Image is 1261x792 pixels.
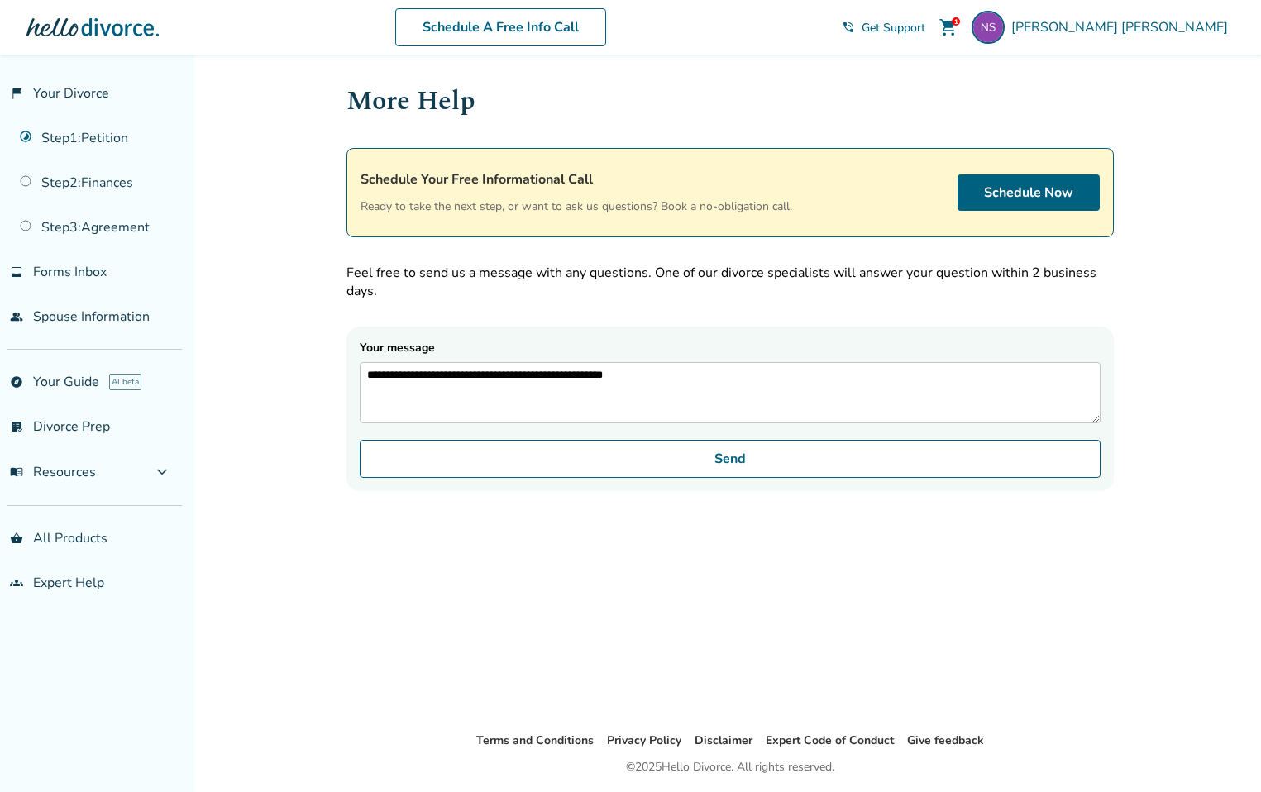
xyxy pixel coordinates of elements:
[360,440,1101,478] button: Send
[607,732,681,748] a: Privacy Policy
[862,20,925,36] span: Get Support
[952,17,960,26] div: 1
[972,11,1005,44] img: nery_s@live.com
[10,463,96,481] span: Resources
[907,731,984,751] li: Give feedback
[695,731,752,751] li: Disclaimer
[360,340,1101,423] label: Your message
[10,87,23,100] span: flag_2
[346,81,1114,122] h1: More Help
[346,264,1114,300] p: Feel free to send us a message with any questions. One of our divorce specialists will answer you...
[152,462,172,482] span: expand_more
[766,732,894,748] a: Expert Code of Conduct
[33,263,107,281] span: Forms Inbox
[109,374,141,390] span: AI beta
[1011,18,1235,36] span: [PERSON_NAME] [PERSON_NAME]
[360,362,1101,423] textarea: Your message
[626,757,834,777] div: © 2025 Hello Divorce. All rights reserved.
[395,8,606,46] a: Schedule A Free Info Call
[1178,713,1261,792] iframe: Chat Widget
[10,532,23,545] span: shopping_basket
[361,169,792,190] h4: Schedule Your Free Informational Call
[10,465,23,479] span: menu_book
[939,17,958,37] span: shopping_cart
[842,21,855,34] span: phone_in_talk
[10,576,23,589] span: groups
[958,174,1100,211] a: Schedule Now
[476,732,594,748] a: Terms and Conditions
[842,20,925,36] a: phone_in_talkGet Support
[10,420,23,433] span: list_alt_check
[10,265,23,279] span: inbox
[10,375,23,389] span: explore
[10,310,23,323] span: people
[361,169,792,217] div: Ready to take the next step, or want to ask us questions? Book a no-obligation call.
